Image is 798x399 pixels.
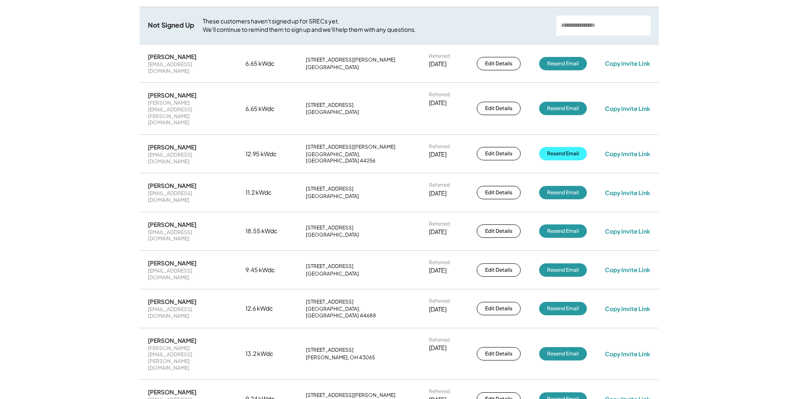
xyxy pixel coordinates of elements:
button: Edit Details [477,102,521,115]
div: [GEOGRAPHIC_DATA] [306,232,359,238]
div: Copy Invite Link [605,59,650,67]
div: [EMAIL_ADDRESS][DOMAIN_NAME] [148,61,227,74]
div: Copy Invite Link [605,227,650,235]
button: Edit Details [477,263,521,277]
button: Resend Email [539,186,587,199]
div: [PERSON_NAME] [148,259,196,267]
div: [DATE] [429,60,447,68]
div: [GEOGRAPHIC_DATA], [GEOGRAPHIC_DATA] 44688 [306,306,411,319]
button: Resend Email [539,347,587,360]
div: Referred [429,91,450,98]
div: [STREET_ADDRESS][PERSON_NAME] [306,57,395,63]
div: [DATE] [429,189,447,198]
div: 6.65 kWdc [245,105,287,113]
div: Referred [429,182,450,188]
div: [PERSON_NAME] [148,91,196,99]
div: [PERSON_NAME] [148,221,196,228]
div: Referred [429,53,450,59]
div: [DATE] [429,305,447,314]
div: [STREET_ADDRESS] [306,224,354,231]
div: [DATE] [429,99,447,107]
div: [PERSON_NAME] [148,298,196,305]
div: [EMAIL_ADDRESS][DOMAIN_NAME] [148,268,227,281]
div: [PERSON_NAME] [148,53,196,60]
div: [PERSON_NAME], OH 43065 [306,354,375,361]
div: Referred [429,388,450,395]
div: Referred [429,298,450,304]
div: [DATE] [429,266,447,275]
div: [GEOGRAPHIC_DATA] [306,64,359,71]
div: 11.2 kWdc [245,188,287,197]
button: Resend Email [539,57,587,70]
div: [EMAIL_ADDRESS][DOMAIN_NAME] [148,152,227,165]
div: Copy Invite Link [605,150,650,157]
button: Resend Email [539,224,587,238]
div: Copy Invite Link [605,350,650,358]
div: [PERSON_NAME][EMAIL_ADDRESS][PERSON_NAME][DOMAIN_NAME] [148,345,227,371]
div: 18.55 kWdc [245,227,287,235]
div: [STREET_ADDRESS] [306,185,354,192]
div: [GEOGRAPHIC_DATA] [306,193,359,200]
div: [DATE] [429,228,447,236]
button: Resend Email [539,302,587,315]
div: 13.2 kWdc [245,350,287,358]
div: Referred [429,143,450,150]
div: Copy Invite Link [605,266,650,273]
button: Edit Details [477,186,521,199]
div: [STREET_ADDRESS][PERSON_NAME] [306,144,395,150]
div: [PERSON_NAME] [148,388,196,396]
div: [PERSON_NAME] [148,337,196,344]
div: [STREET_ADDRESS] [306,299,354,305]
button: Edit Details [477,224,521,238]
div: Referred [429,337,450,343]
button: Resend Email [539,147,587,160]
div: [GEOGRAPHIC_DATA] [306,270,359,277]
div: [EMAIL_ADDRESS][DOMAIN_NAME] [148,229,227,242]
div: [EMAIL_ADDRESS][DOMAIN_NAME] [148,306,227,319]
div: 9.45 kWdc [245,266,287,274]
div: [GEOGRAPHIC_DATA], [GEOGRAPHIC_DATA] 44256 [306,151,411,164]
div: Not Signed Up [148,21,194,30]
button: Edit Details [477,147,521,160]
div: 12.6 kWdc [245,304,287,313]
button: Resend Email [539,263,587,277]
button: Resend Email [539,102,587,115]
div: [EMAIL_ADDRESS][DOMAIN_NAME] [148,190,227,203]
div: These customers haven't signed up for SRECs yet. We'll continue to remind them to sign up and we'... [203,17,548,33]
div: [DATE] [429,344,447,352]
div: Referred [429,221,450,227]
div: [STREET_ADDRESS][PERSON_NAME] [306,392,395,399]
div: [GEOGRAPHIC_DATA] [306,109,359,116]
div: Referred [429,259,450,266]
div: [STREET_ADDRESS] [306,102,354,108]
button: Edit Details [477,347,521,360]
div: 6.65 kWdc [245,59,287,68]
div: 12.95 kWdc [245,150,287,158]
div: [STREET_ADDRESS] [306,347,354,353]
div: [PERSON_NAME][EMAIL_ADDRESS][PERSON_NAME][DOMAIN_NAME] [148,100,227,126]
div: Copy Invite Link [605,189,650,196]
div: Copy Invite Link [605,305,650,312]
div: Copy Invite Link [605,105,650,112]
div: [PERSON_NAME] [148,182,196,189]
button: Edit Details [477,302,521,315]
button: Edit Details [477,57,521,70]
div: [PERSON_NAME] [148,143,196,151]
div: [DATE] [429,150,447,159]
div: [STREET_ADDRESS] [306,263,354,270]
